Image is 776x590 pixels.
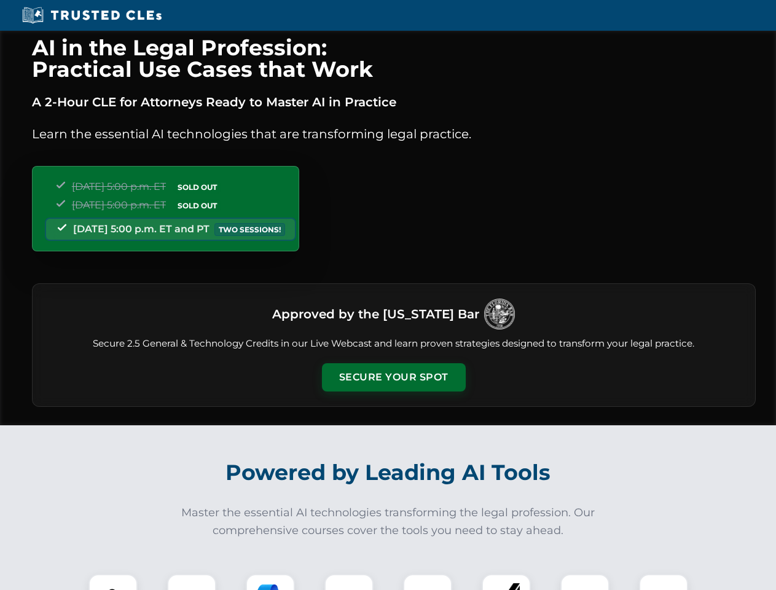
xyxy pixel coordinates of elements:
img: Logo [484,299,515,329]
h1: AI in the Legal Profession: Practical Use Cases that Work [32,37,756,80]
h3: Approved by the [US_STATE] Bar [272,303,479,325]
p: A 2-Hour CLE for Attorneys Ready to Master AI in Practice [32,92,756,112]
p: Master the essential AI technologies transforming the legal profession. Our comprehensive courses... [173,504,603,540]
span: SOLD OUT [173,181,221,194]
p: Learn the essential AI technologies that are transforming legal practice. [32,124,756,144]
h2: Powered by Leading AI Tools [48,451,729,494]
img: Trusted CLEs [18,6,165,25]
span: [DATE] 5:00 p.m. ET [72,181,166,192]
p: Secure 2.5 General & Technology Credits in our Live Webcast and learn proven strategies designed ... [47,337,740,351]
button: Secure Your Spot [322,363,466,391]
span: [DATE] 5:00 p.m. ET [72,199,166,211]
span: SOLD OUT [173,199,221,212]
